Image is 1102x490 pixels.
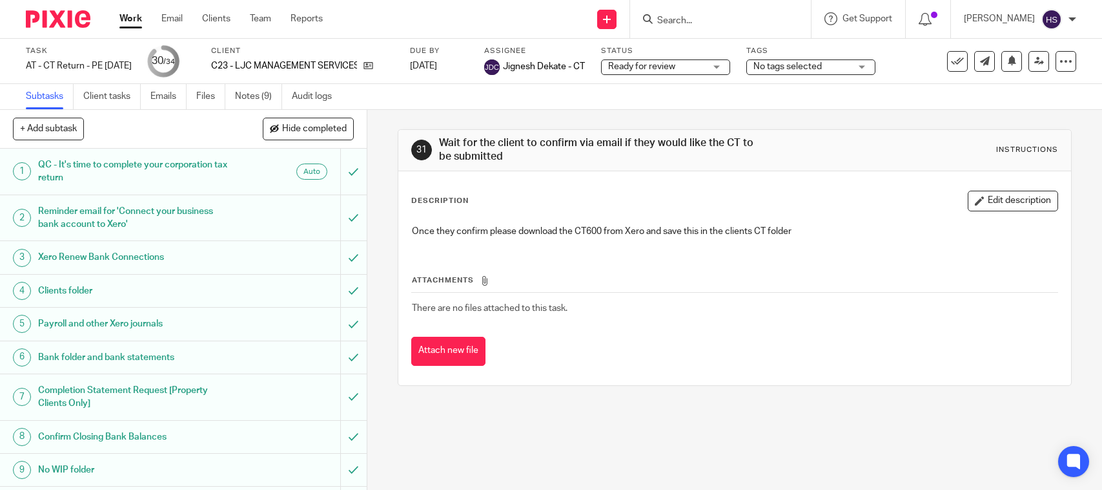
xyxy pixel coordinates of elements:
h1: Xero Renew Bank Connections [38,248,231,267]
h1: Confirm Closing Bank Balances [38,427,231,447]
span: There are no files attached to this task. [412,304,567,313]
label: Tags [746,46,875,56]
a: Files [196,84,225,109]
input: Search [656,16,772,27]
div: 2 [13,209,31,227]
div: AT - CT Return - PE [DATE] [26,59,132,72]
p: Description [411,196,469,206]
a: Reports [291,12,323,25]
button: Hide completed [263,118,354,140]
p: C23 - LJC MANAGEMENT SERVICES LTD [211,59,357,72]
h1: QC - It's time to complete your corporation tax return [38,155,231,188]
p: [PERSON_NAME] [964,12,1035,25]
div: 6 [13,348,31,367]
div: 8 [13,428,31,446]
div: 3 [13,249,31,267]
a: Emails [150,84,187,109]
div: Auto [296,164,327,180]
span: Attachments [412,277,474,284]
button: Attach new file [411,337,485,366]
a: Clients [202,12,230,25]
h1: Bank folder and bank statements [38,348,231,367]
div: 31 [411,140,432,160]
a: Work [119,12,142,25]
div: AT - CT Return - PE 31-01-2025 [26,59,132,72]
h1: Reminder email for 'Connect your business bank account to Xero' [38,202,231,235]
span: Get Support [842,14,892,23]
span: Jignesh Dekate - CT [503,60,585,73]
a: Team [250,12,271,25]
a: Notes (9) [235,84,282,109]
div: 4 [13,282,31,300]
label: Task [26,46,132,56]
img: svg%3E [1041,9,1062,30]
div: Instructions [996,145,1058,155]
span: [DATE] [410,61,437,70]
label: Status [601,46,730,56]
a: Subtasks [26,84,74,109]
div: 1 [13,162,31,180]
span: Hide completed [282,124,347,134]
div: 30 [152,54,175,69]
label: Due by [410,46,468,56]
img: Pixie [26,10,90,28]
div: 7 [13,388,31,406]
h1: Clients folder [38,281,231,301]
img: svg%3E [484,59,500,75]
h1: No WIP folder [38,460,231,480]
h1: Payroll and other Xero journals [38,314,231,334]
h1: Wait for the client to confirm via email if they would like the CT to be submitted [439,136,762,164]
a: Email [161,12,183,25]
a: Client tasks [83,84,141,109]
p: Once they confirm please download the CT600 from Xero and save this in the clients CT folder [412,225,1057,238]
a: Audit logs [292,84,342,109]
span: No tags selected [753,62,822,71]
small: /34 [163,58,175,65]
label: Assignee [484,46,585,56]
div: 5 [13,315,31,333]
span: Ready for review [608,62,675,71]
h1: Completion Statement Request [Property Clients Only] [38,381,231,414]
button: Edit description [968,191,1058,211]
div: 9 [13,461,31,479]
label: Client [211,46,394,56]
button: + Add subtask [13,118,84,140]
